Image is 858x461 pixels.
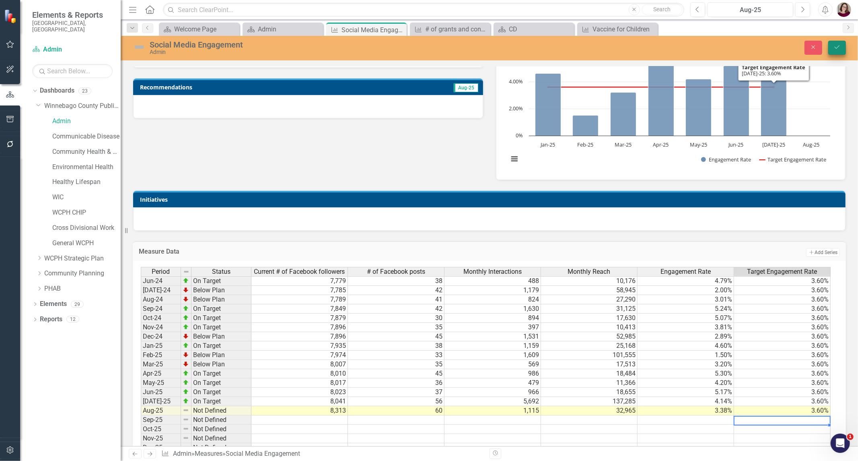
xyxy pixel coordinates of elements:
td: 8,023 [251,388,348,397]
a: CD [496,24,572,34]
td: Oct-25 [141,425,181,434]
img: zOikAAAAAElFTkSuQmCC [183,314,189,321]
td: Sep-25 [141,416,181,425]
g: Engagement Rate, series 1 of 2. Bar series with 8 bars. [535,55,812,136]
td: 3.60% [734,397,831,406]
td: 8,313 [251,406,348,416]
td: On Target [191,397,251,406]
td: 7,789 [251,295,348,304]
img: zOikAAAAAElFTkSuQmCC [183,379,189,386]
td: Feb-25 [141,351,181,360]
span: Target Engagement Rate [747,268,817,275]
td: [DATE]-25 [141,397,181,406]
td: 18,484 [541,369,638,378]
a: Measures [195,450,222,457]
td: 2.89% [638,332,734,341]
h3: Recommendations [140,84,368,90]
button: View chart menu, Chart [508,153,520,165]
div: Social Media Engagement [342,25,405,35]
a: Community Health & Prevention [52,147,121,157]
a: Admin [52,117,121,126]
div: CD [509,24,572,34]
td: 32,965 [541,406,638,416]
td: 397 [444,323,541,332]
td: 7,779 [251,276,348,286]
td: Mar-25 [141,360,181,369]
td: 5.07% [638,314,734,323]
span: Elements & Reports [32,10,113,20]
img: zOikAAAAAElFTkSuQmCC [183,305,189,312]
a: Reports [40,315,62,324]
td: Not Defined [191,425,251,434]
img: TnMDeAgwAPMxUmUi88jYAAAAAElFTkSuQmCC [183,287,189,293]
td: Apr-25 [141,369,181,378]
td: 2.00% [638,286,734,295]
td: 3.20% [638,360,734,369]
td: Jan-25 [141,341,181,351]
td: Dec-25 [141,443,181,453]
td: 488 [444,276,541,286]
td: 966 [444,388,541,397]
input: Search ClearPoint... [163,3,684,17]
td: 3.60% [734,369,831,378]
td: Below Plan [191,295,251,304]
button: Add Series [806,248,840,257]
a: WIC [52,193,121,202]
text: Target Engagement Rate [767,156,826,163]
div: Admin [258,24,321,34]
td: 42 [348,304,444,314]
div: Aug-25 [710,5,790,15]
td: 45 [348,369,444,378]
td: 41 [348,295,444,304]
td: 31,125 [541,304,638,314]
td: 1,609 [444,351,541,360]
img: zOikAAAAAElFTkSuQmCC [183,370,189,376]
td: 824 [444,295,541,304]
a: Elements [40,300,67,309]
a: WCPH Strategic Plan [44,254,121,263]
text: Apr-25 [653,141,669,148]
h3: Measure Data [139,248,521,255]
div: Chart. Highcharts interactive chart. [504,51,837,172]
img: 8DAGhfEEPCf229AAAAAElFTkSuQmCC [183,435,189,441]
td: 101,555 [541,351,638,360]
td: Jun-24 [141,276,181,286]
td: 52,985 [541,332,638,341]
td: 3.60% [734,378,831,388]
td: 10,176 [541,276,638,286]
span: Search [653,6,671,12]
td: 137,285 [541,397,638,406]
a: Cross Divisional Work [52,223,121,233]
td: [DATE]-24 [141,286,181,295]
td: Not Defined [191,406,251,416]
td: 17,513 [541,360,638,369]
div: # of grants and contracts received/approved [425,24,488,34]
td: 3.60% [734,276,831,286]
span: 1 [847,434,854,440]
h3: Initiatives [140,196,842,203]
path: Feb-25, 1.5. Engagement Rate. [572,115,598,136]
td: 42 [348,286,444,295]
td: 3.38% [638,406,734,416]
img: zOikAAAAAElFTkSuQmCC [183,398,189,404]
path: Jul-25, 4.14. Engagement Rate. [761,80,786,136]
input: Search Below... [32,64,113,78]
td: 7,785 [251,286,348,295]
td: 8,010 [251,369,348,378]
td: 38 [348,341,444,351]
td: 5.30% [638,369,734,378]
td: 8,017 [251,378,348,388]
td: 4.14% [638,397,734,406]
path: May-25, 4.2. Engagement Rate. [685,79,711,136]
td: 3.60% [734,341,831,351]
td: Aug-24 [141,295,181,304]
td: 5,692 [444,397,541,406]
td: On Target [191,314,251,323]
path: Jan-25, 4.6. Engagement Rate. [535,73,561,136]
td: 4.60% [638,341,734,351]
td: 30 [348,314,444,323]
button: Aug-25 [708,2,793,17]
a: Admin [32,45,113,54]
div: Admin [150,49,535,55]
img: 8DAGhfEEPCf229AAAAAElFTkSuQmCC [183,269,189,275]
